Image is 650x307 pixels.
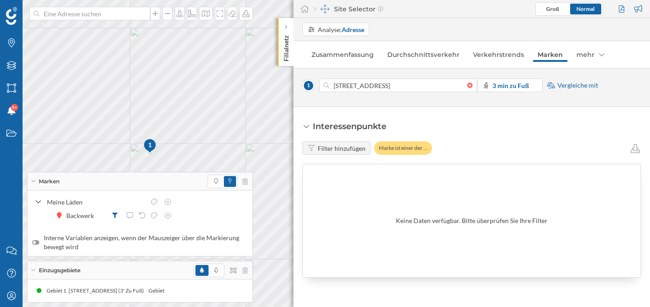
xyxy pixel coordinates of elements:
[39,177,60,186] span: Marken
[342,26,364,33] strong: Adresse
[143,140,158,149] div: 1
[302,79,315,92] span: 1
[383,47,464,62] a: Durchschnittsverkehr
[572,47,609,62] div: mehr
[396,216,548,225] div: Keine Daten verfügbar. Bitte überprüfen Sie Ihre Filter
[282,32,291,61] p: Filialnetz
[557,81,598,90] span: Vergleiche mit
[576,5,594,12] span: Normal
[307,47,378,62] a: Zusammenfassung
[6,7,17,25] img: Geoblink Logo
[12,103,17,112] span: 9+
[533,47,567,62] a: Marken
[143,138,158,155] img: pois-map-marker.svg
[469,47,529,62] a: Verkehrstrends
[66,211,98,220] div: Backwerk
[32,233,248,251] label: Interne Variablen anzeigen, wenn der Mauszeiger über die Markierung bewegt wird
[39,266,80,274] span: Einzugsgebiete
[147,286,249,295] div: Gebiet 1. [STREET_ADDRESS] (3' Zu Fuß)
[318,144,366,153] div: Filter hinzufügen
[313,121,386,132] div: Interessenpunkte
[318,25,364,34] div: Analyse:
[492,82,529,89] strong: 3 min zu Fuß
[320,5,330,14] img: dashboards-manager.svg
[546,5,559,12] span: Groß
[143,138,156,154] div: 1
[47,197,145,207] div: Meine Läden
[314,5,383,14] div: Site Selector
[374,141,432,155] div: Marke ist einer der …
[45,286,147,295] div: Gebiet 1. [STREET_ADDRESS] (3' Zu Fuß)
